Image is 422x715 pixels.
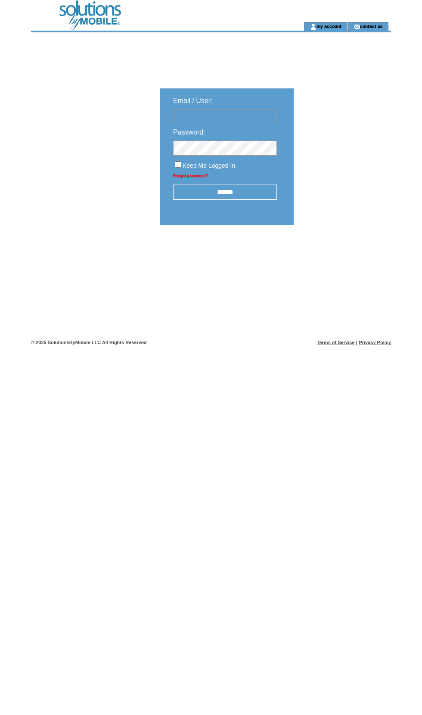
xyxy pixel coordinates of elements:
[356,340,357,345] span: |
[317,340,355,345] a: Terms of Service
[319,247,362,257] img: transparent.png
[173,129,205,136] span: Password:
[310,23,316,30] img: account_icon.gif
[173,97,213,104] span: Email / User:
[31,340,147,345] span: © 2025 SolutionsByMobile LLC All Rights Reserved
[173,173,208,178] a: Forgot password?
[359,340,391,345] a: Privacy Policy
[183,162,235,169] span: Keep Me Logged In
[360,23,383,29] a: contact us
[316,23,341,29] a: my account
[354,23,360,30] img: contact_us_icon.gif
